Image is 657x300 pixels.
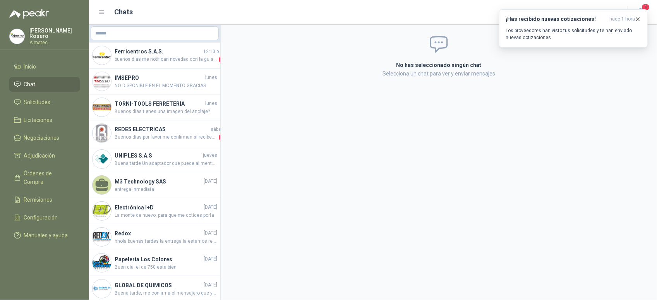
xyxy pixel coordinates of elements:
span: [DATE] [204,230,217,237]
h4: IMSEPRO [115,74,204,82]
h4: M3 Technology SAS [115,177,202,186]
p: Selecciona un chat para ver y enviar mensajes [304,69,574,78]
a: Inicio [9,59,80,74]
img: Company Logo [93,202,111,220]
h4: Redox [115,229,202,238]
a: Negociaciones [9,130,80,145]
span: Configuración [24,213,58,222]
h3: ¡Has recibido nuevas cotizaciones! [506,16,606,22]
img: Company Logo [93,46,111,65]
h4: TORNI-TOOLS FERRETERIA [115,99,204,108]
button: 1 [634,5,648,19]
span: Buenos dias por favor me confirman si reciben material el día de hoy tengo al mensajero listo per... [115,134,217,141]
a: M3 Technology SAS[DATE]entrega inmediata [89,172,220,198]
img: Logo peakr [9,9,49,19]
span: lunes [205,74,217,81]
h2: No has seleccionado ningún chat [304,61,574,69]
img: Company Logo [93,279,111,298]
span: Negociaciones [24,134,60,142]
p: [PERSON_NAME] Rosero [29,28,80,39]
a: Licitaciones [9,113,80,127]
a: Company LogoIMSEPROlunesNO DISPONIBLE EN EL MOMENTO GRACIAS [89,69,220,94]
span: Manuales y ayuda [24,231,68,240]
a: Company LogoFerricentros S.A.S.12:10 p. m.buenos días me notifican novedad con la guía , la trans... [89,43,220,69]
a: Solicitudes [9,95,80,110]
a: Remisiones [9,192,80,207]
span: [DATE] [204,255,217,263]
span: jueves [203,152,217,159]
span: [DATE] [204,281,217,289]
img: Company Logo [93,72,111,91]
p: Almatec [29,40,80,45]
h1: Chats [115,7,133,17]
a: Company LogoRedox[DATE]hhola buenas tardes la entrega la estamos realizando el dia viernes 26 de ... [89,224,220,250]
span: 1 [642,3,650,11]
a: Configuración [9,210,80,225]
span: 1 [219,56,226,63]
span: lunes [205,100,217,107]
p: Los proveedores han visto tus solicitudes y te han enviado nuevas cotizaciones. [506,27,641,41]
a: Company LogoPapeleria Los Colores[DATE]Buen dia. el de 750 esta bien [89,250,220,276]
h4: GLOBAL DE QUIMICOS [115,281,202,290]
span: 12:10 p. m. [203,48,226,55]
span: Buena tarde, me confirma el mensajero que ya se entregó [115,290,217,297]
a: Chat [9,77,80,92]
span: Adjudicación [24,151,55,160]
h4: REDES ELECTRICAS [115,125,209,134]
span: Buena tarde Un adaptador que puede alimentar dispositivos UniFi PoE, reducir la dependencia de la... [115,160,217,167]
a: Company LogoElectrónica I+D[DATE]La monte de nuevo, para que me cotices porfa [89,198,220,224]
span: Órdenes de Compra [24,169,72,186]
span: hhola buenas tardes la entrega la estamos realizando el dia viernes 26 de septiembre [115,238,217,245]
a: Company LogoREDES ELECTRICASsábadoBuenos dias por favor me confirman si reciben material el día d... [89,120,220,146]
span: Remisiones [24,195,53,204]
a: Company LogoTORNI-TOOLS FERRETERIAlunesBuenos días tienes una imagen del anclaje? [89,94,220,120]
h4: Papeleria Los Colores [115,255,202,264]
img: Company Logo [93,124,111,142]
img: Company Logo [93,228,111,246]
span: sábado [211,126,226,133]
button: ¡Has recibido nuevas cotizaciones!hace 1 hora Los proveedores han visto tus solicitudes y te han ... [499,9,648,48]
span: Solicitudes [24,98,51,106]
span: Inicio [24,62,36,71]
a: Company LogoUNIPLES S.A.SjuevesBuena tarde Un adaptador que puede alimentar dispositivos UniFi Po... [89,146,220,172]
img: Company Logo [93,254,111,272]
h4: Electrónica I+D [115,203,202,212]
img: Company Logo [93,150,111,168]
a: Manuales y ayuda [9,228,80,243]
span: 1 [219,134,226,141]
img: Company Logo [93,98,111,117]
img: Company Logo [10,29,24,44]
h4: UNIPLES S.A.S [115,151,201,160]
span: hace 1 hora [609,16,635,22]
span: buenos días me notifican novedad con la guía , la transportadora nos informa que tienen refundida... [115,56,217,63]
h4: Ferricentros S.A.S. [115,47,202,56]
span: [DATE] [204,178,217,185]
span: La monte de nuevo, para que me cotices porfa [115,212,217,219]
span: Chat [24,80,36,89]
span: Licitaciones [24,116,53,124]
span: Buen dia. el de 750 esta bien [115,264,217,271]
a: Adjudicación [9,148,80,163]
span: NO DISPONIBLE EN EL MOMENTO GRACIAS [115,82,217,89]
span: entrega inmediata [115,186,217,193]
span: Buenos días tienes una imagen del anclaje? [115,108,217,115]
a: Órdenes de Compra [9,166,80,189]
span: [DATE] [204,204,217,211]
